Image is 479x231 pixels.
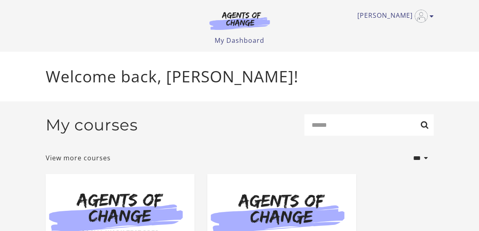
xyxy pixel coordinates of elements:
h2: My courses [46,115,138,134]
img: Agents of Change Logo [201,11,279,30]
p: Welcome back, [PERSON_NAME]! [46,65,434,88]
a: My Dashboard [215,36,264,45]
a: View more courses [46,153,111,163]
a: Toggle menu [357,10,430,23]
